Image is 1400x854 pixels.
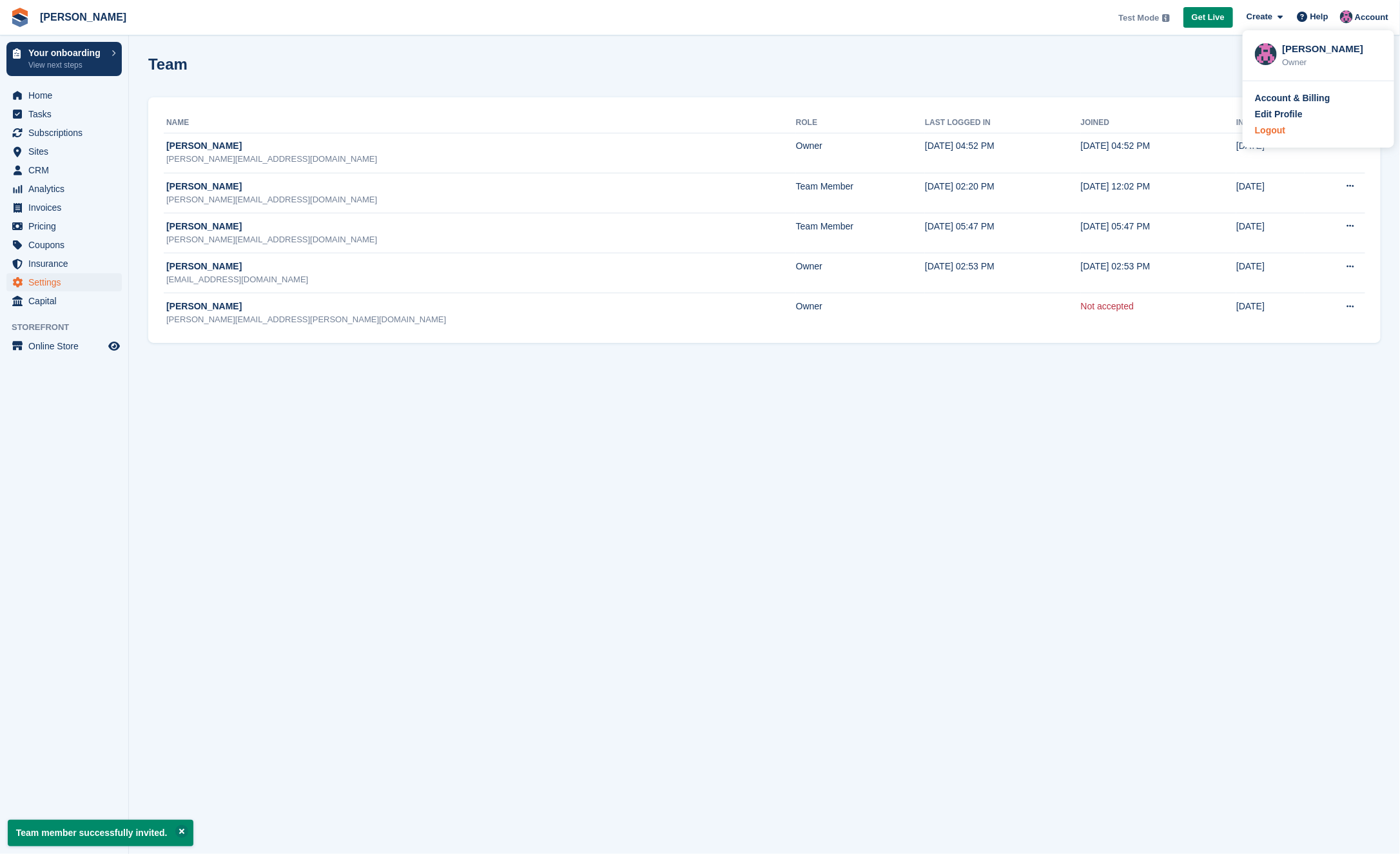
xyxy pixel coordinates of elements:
div: [PERSON_NAME] [166,180,796,193]
th: Joined [1081,113,1237,133]
div: [PERSON_NAME] [166,300,796,313]
td: Owner [796,133,925,173]
span: Sites [28,142,106,160]
a: menu [6,124,122,142]
a: menu [6,161,122,179]
td: Owner [796,293,925,333]
td: [DATE] [1236,213,1305,253]
td: [DATE] 02:53 PM [925,253,1081,293]
td: [DATE] [1236,173,1305,213]
a: Account & Billing [1255,92,1382,105]
td: [DATE] 04:52 PM [1081,133,1237,173]
a: menu [6,86,122,104]
div: Owner [1282,56,1382,69]
th: Role [796,113,925,133]
td: [DATE] 04:52 PM [925,133,1081,173]
p: View next steps [28,59,105,71]
h1: Team [148,55,188,73]
a: menu [6,292,122,310]
td: [DATE] 12:02 PM [1081,173,1237,213]
div: Logout [1255,124,1285,137]
a: menu [6,142,122,160]
div: [PERSON_NAME] [166,139,796,153]
span: Insurance [28,255,106,273]
span: Get Live [1192,11,1225,24]
span: Tasks [28,105,106,123]
p: Your onboarding [28,48,105,57]
div: Account & Billing [1255,92,1330,105]
span: Settings [28,273,106,291]
div: [PERSON_NAME] [166,260,796,273]
p: Team member successfully invited. [8,820,193,846]
th: Invited [1236,113,1305,133]
span: Capital [28,292,106,310]
img: stora-icon-8386f47178a22dfd0bd8f6a31ec36ba5ce8667c1dd55bd0f319d3a0aa187defe.svg [10,8,30,27]
div: Edit Profile [1255,108,1303,121]
span: Home [28,86,106,104]
a: [PERSON_NAME] [35,6,131,28]
a: Edit Profile [1255,108,1382,121]
a: menu [6,105,122,123]
td: Owner [796,253,925,293]
div: [PERSON_NAME] [1282,42,1382,53]
img: icon-info-grey-7440780725fd019a000dd9b08b2336e03edf1995a4989e88bcd33f0948082b44.svg [1162,14,1170,22]
a: menu [6,255,122,273]
span: Subscriptions [28,124,106,142]
a: Preview store [106,338,122,354]
a: Logout [1255,124,1382,137]
div: [PERSON_NAME][EMAIL_ADDRESS][DOMAIN_NAME] [166,193,796,206]
span: Account [1355,11,1388,24]
span: Help [1310,10,1328,23]
span: Online Store [28,337,106,355]
span: Create [1247,10,1272,23]
span: Test Mode [1118,12,1159,24]
div: [PERSON_NAME][EMAIL_ADDRESS][PERSON_NAME][DOMAIN_NAME] [166,313,796,326]
a: menu [6,180,122,198]
td: [DATE] [1236,293,1305,333]
a: Get Live [1183,7,1233,28]
td: [DATE] [1236,253,1305,293]
div: [EMAIL_ADDRESS][DOMAIN_NAME] [166,273,796,286]
div: [PERSON_NAME][EMAIL_ADDRESS][DOMAIN_NAME] [166,233,796,246]
td: Team Member [796,173,925,213]
td: [DATE] 05:47 PM [925,213,1081,253]
a: menu [6,217,122,235]
img: Isak Martinelle [1255,43,1277,65]
td: Team Member [796,213,925,253]
a: menu [6,273,122,291]
a: menu [6,236,122,254]
a: menu [6,199,122,217]
a: Not accepted [1081,301,1134,311]
td: [DATE] 02:20 PM [925,173,1081,213]
span: Invoices [28,199,106,217]
td: [DATE] 02:53 PM [1081,253,1237,293]
span: CRM [28,161,106,179]
span: Pricing [28,217,106,235]
td: [DATE] [1236,133,1305,173]
a: menu [6,337,122,355]
span: Analytics [28,180,106,198]
div: [PERSON_NAME] [166,220,796,233]
th: Name [164,113,796,133]
div: [PERSON_NAME][EMAIL_ADDRESS][DOMAIN_NAME] [166,153,796,166]
a: Your onboarding View next steps [6,42,122,76]
img: Isak Martinelle [1340,10,1353,23]
span: Storefront [12,321,128,334]
th: Last logged in [925,113,1081,133]
span: Coupons [28,236,106,254]
td: [DATE] 05:47 PM [1081,213,1237,253]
